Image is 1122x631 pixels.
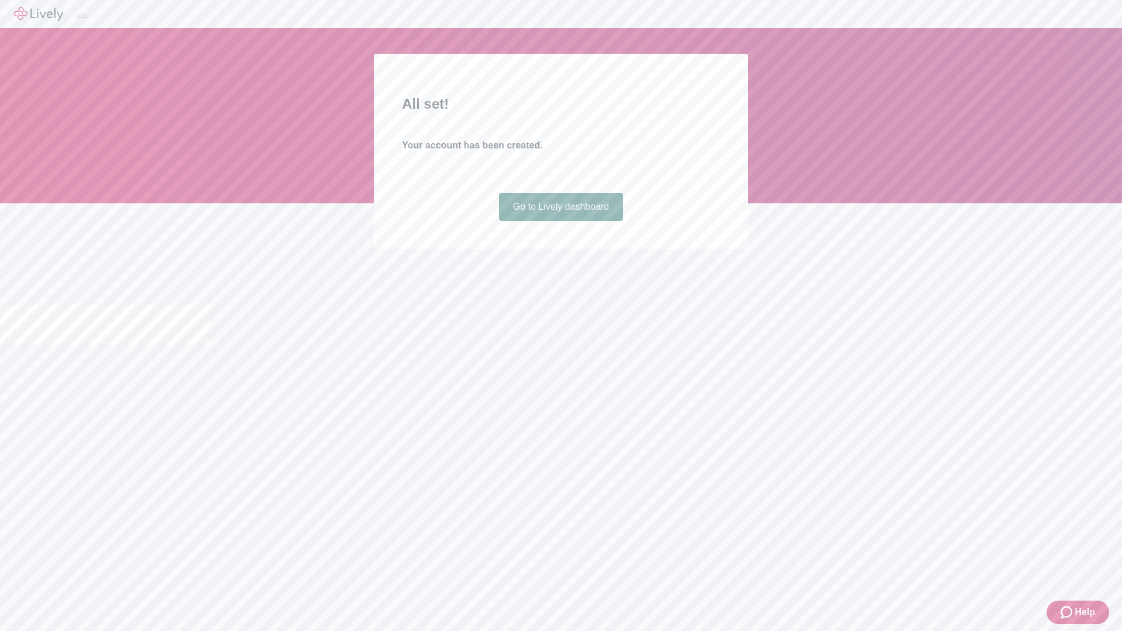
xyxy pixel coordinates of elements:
[499,193,624,221] a: Go to Lively dashboard
[77,15,86,18] button: Log out
[14,7,63,21] img: Lively
[402,138,720,152] h4: Your account has been created.
[402,93,720,115] h2: All set!
[1061,605,1075,619] svg: Zendesk support icon
[1075,605,1095,619] span: Help
[1047,601,1109,624] button: Zendesk support iconHelp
